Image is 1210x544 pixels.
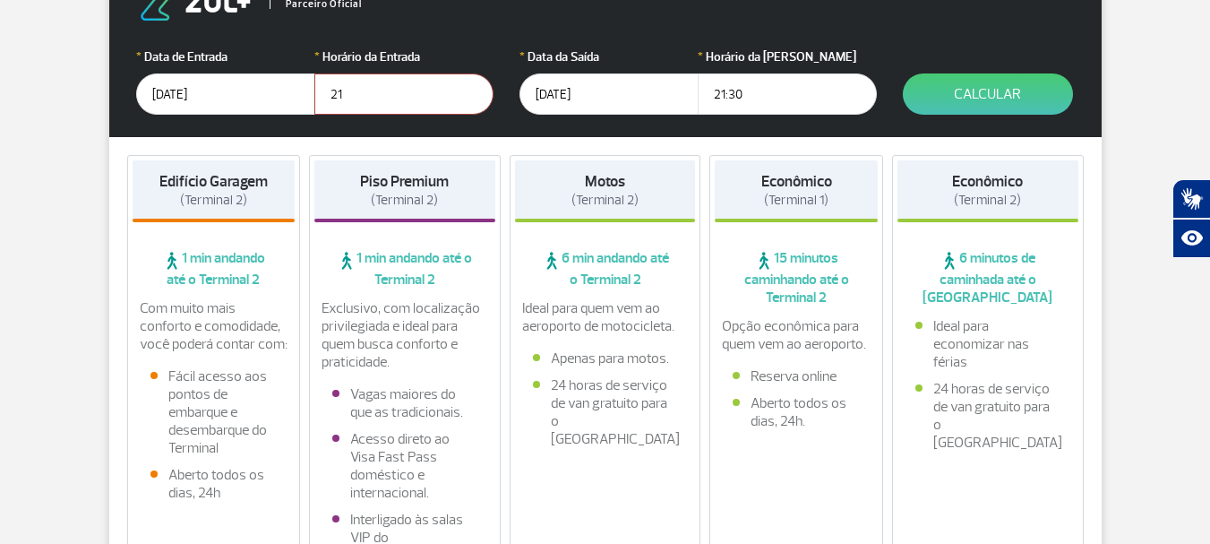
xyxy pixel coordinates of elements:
[314,249,495,289] span: 1 min andando até o Terminal 2
[733,367,860,385] li: Reserva online
[371,192,438,209] span: (Terminal 2)
[952,172,1023,191] strong: Econômico
[915,317,1060,371] li: Ideal para economizar nas férias
[533,376,678,448] li: 24 horas de serviço de van gratuito para o [GEOGRAPHIC_DATA]
[150,466,278,502] li: Aberto todos os dias, 24h
[519,47,699,66] label: Data da Saída
[522,299,689,335] p: Ideal para quem vem ao aeroporto de motocicleta.
[140,299,288,353] p: Com muito mais conforto e comodidade, você poderá contar com:
[897,249,1078,307] span: 6 minutos de caminhada até o [GEOGRAPHIC_DATA]
[519,73,699,115] input: dd/mm/aaaa
[571,192,639,209] span: (Terminal 2)
[715,249,878,307] span: 15 minutos caminhando até o Terminal 2
[150,367,278,457] li: Fácil acesso aos pontos de embarque e desembarque do Terminal
[533,350,678,367] li: Apenas para motos.
[954,192,1021,209] span: (Terminal 2)
[903,73,1073,115] button: Calcular
[1172,179,1210,219] button: Abrir tradutor de língua de sinais.
[733,394,860,430] li: Aberto todos os dias, 24h.
[314,73,493,115] input: hh:mm
[332,430,477,502] li: Acesso direto ao Visa Fast Pass doméstico e internacional.
[133,249,296,289] span: 1 min andando até o Terminal 2
[698,73,877,115] input: hh:mm
[322,299,488,371] p: Exclusivo, com localização privilegiada e ideal para quem busca conforto e praticidade.
[722,317,871,353] p: Opção econômica para quem vem ao aeroporto.
[136,47,315,66] label: Data de Entrada
[764,192,828,209] span: (Terminal 1)
[698,47,877,66] label: Horário da [PERSON_NAME]
[585,172,625,191] strong: Motos
[1172,179,1210,258] div: Plugin de acessibilidade da Hand Talk.
[159,172,268,191] strong: Edifício Garagem
[180,192,247,209] span: (Terminal 2)
[136,73,315,115] input: dd/mm/aaaa
[761,172,832,191] strong: Econômico
[515,249,696,289] span: 6 min andando até o Terminal 2
[332,385,477,421] li: Vagas maiores do que as tradicionais.
[314,47,493,66] label: Horário da Entrada
[360,172,449,191] strong: Piso Premium
[1172,219,1210,258] button: Abrir recursos assistivos.
[915,380,1060,452] li: 24 horas de serviço de van gratuito para o [GEOGRAPHIC_DATA]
